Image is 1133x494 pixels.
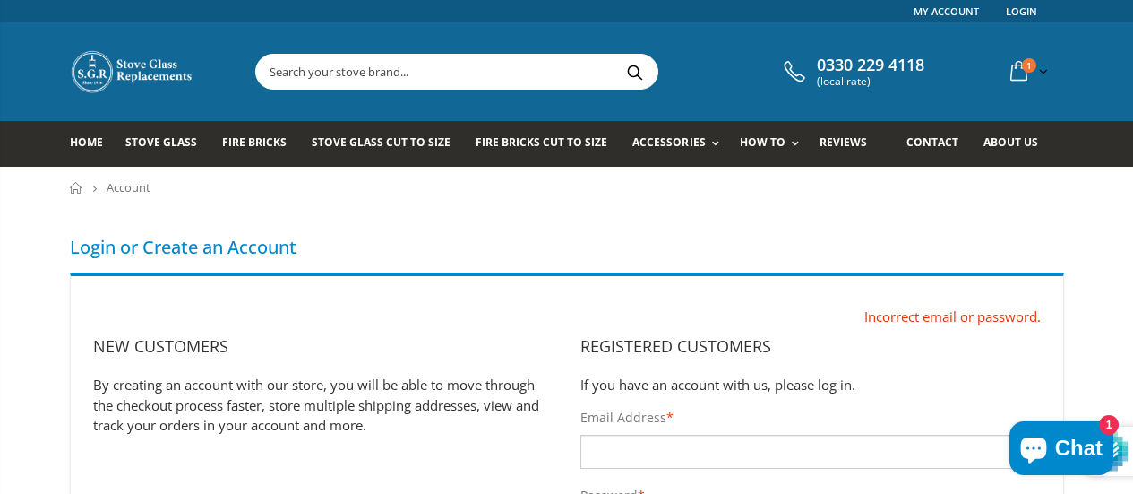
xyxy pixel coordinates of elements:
[312,121,464,167] a: Stove Glass Cut To Size
[312,134,451,150] span: Stove Glass Cut To Size
[107,179,150,195] span: Account
[476,121,621,167] a: Fire Bricks Cut To Size
[1022,58,1036,73] span: 1
[580,335,1041,357] h2: Registered Customers
[740,134,785,150] span: How To
[632,134,705,150] span: Accessories
[1004,421,1119,480] inbox-online-store-chat: Shopify online store chat
[222,134,287,150] span: Fire Bricks
[93,308,1041,326] li: Incorrect email or password.
[632,121,727,167] a: Accessories
[817,75,924,88] span: (local rate)
[222,121,300,167] a: Fire Bricks
[70,235,1064,259] h1: Login or Create an Account
[983,134,1038,150] span: About us
[580,409,666,426] span: Email Address
[615,55,656,89] button: Search
[70,49,195,94] img: Stove Glass Replacement
[740,121,808,167] a: How To
[817,56,924,75] span: 0330 229 4118
[820,121,880,167] a: Reviews
[93,375,554,436] p: By creating an account with our store, you will be able to move through the checkout process fast...
[476,134,607,150] span: Fire Bricks Cut To Size
[906,134,958,150] span: Contact
[70,182,83,194] a: Home
[256,55,858,89] input: Search your stove brand...
[580,375,1041,395] p: If you have an account with us, please log in.
[906,121,972,167] a: Contact
[93,335,554,357] h2: New Customers
[983,121,1051,167] a: About us
[70,134,103,150] span: Home
[125,134,197,150] span: Stove Glass
[70,121,116,167] a: Home
[820,134,867,150] span: Reviews
[1003,54,1051,89] a: 1
[125,121,210,167] a: Stove Glass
